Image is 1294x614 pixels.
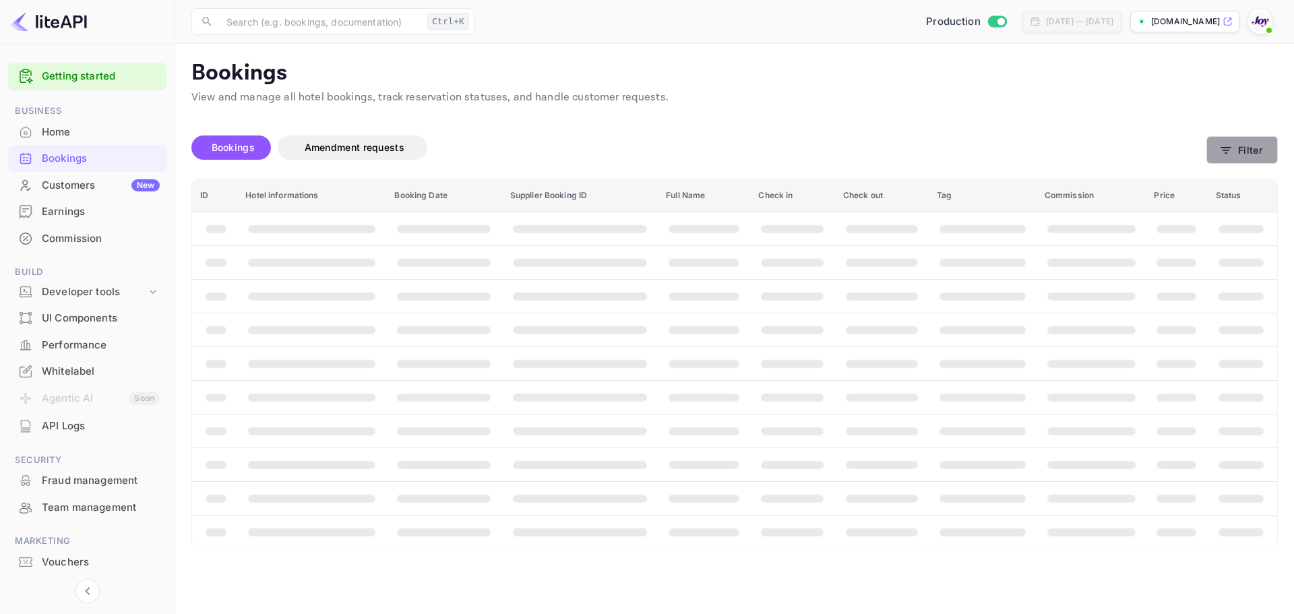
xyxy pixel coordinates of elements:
[8,332,166,357] a: Performance
[218,8,422,35] input: Search (e.g. bookings, documentation)
[8,63,166,90] div: Getting started
[192,179,237,212] th: ID
[835,179,929,212] th: Check out
[8,413,166,439] div: API Logs
[1206,136,1278,164] button: Filter
[8,549,166,574] a: Vouchers
[1208,179,1277,212] th: Status
[386,179,501,212] th: Booking Date
[42,284,146,300] div: Developer tools
[191,60,1278,87] p: Bookings
[8,359,166,383] a: Whitelabel
[131,179,160,191] div: New
[8,199,166,224] a: Earnings
[8,495,166,520] a: Team management
[42,151,160,166] div: Bookings
[8,265,166,280] span: Build
[1046,16,1113,28] div: [DATE] — [DATE]
[1146,179,1207,212] th: Price
[8,359,166,385] div: Whitelabel
[929,179,1037,212] th: Tag
[305,142,404,153] span: Amendment requests
[42,555,160,570] div: Vouchers
[502,179,658,212] th: Supplier Booking ID
[42,500,160,516] div: Team management
[8,199,166,225] div: Earnings
[750,179,834,212] th: Check in
[191,90,1278,106] p: View and manage all hotel bookings, track reservation statuses, and handle customer requests.
[8,173,166,197] a: CustomersNew
[8,305,166,332] div: UI Components
[921,14,1012,30] div: Switch to Sandbox mode
[75,579,100,603] button: Collapse navigation
[42,231,160,247] div: Commission
[8,119,166,144] a: Home
[42,178,160,193] div: Customers
[8,468,166,493] a: Fraud management
[8,226,166,251] a: Commission
[8,226,166,252] div: Commission
[42,311,160,326] div: UI Components
[8,104,166,119] span: Business
[42,473,160,489] div: Fraud management
[8,332,166,359] div: Performance
[8,119,166,146] div: Home
[42,125,160,140] div: Home
[191,135,1206,160] div: account-settings tabs
[8,280,166,304] div: Developer tools
[1037,179,1146,212] th: Commission
[212,142,255,153] span: Bookings
[8,305,166,330] a: UI Components
[42,69,160,84] a: Getting started
[8,413,166,438] a: API Logs
[8,495,166,521] div: Team management
[658,179,750,212] th: Full Name
[192,179,1277,549] table: booking table
[8,146,166,171] a: Bookings
[8,453,166,468] span: Security
[1250,11,1271,32] img: With Joy
[42,338,160,353] div: Performance
[926,14,981,30] span: Production
[42,419,160,434] div: API Logs
[237,179,386,212] th: Hotel informations
[42,204,160,220] div: Earnings
[42,364,160,379] div: Whitelabel
[8,549,166,576] div: Vouchers
[8,146,166,172] div: Bookings
[1151,16,1220,28] p: [DOMAIN_NAME]
[8,468,166,494] div: Fraud management
[8,534,166,549] span: Marketing
[8,173,166,199] div: CustomersNew
[11,11,87,32] img: LiteAPI logo
[427,13,469,30] div: Ctrl+K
